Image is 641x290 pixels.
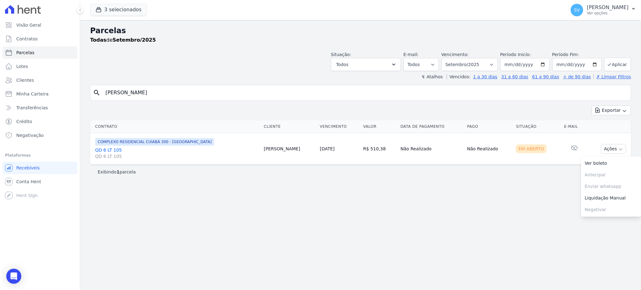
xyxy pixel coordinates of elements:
[317,120,361,133] th: Vencimento
[3,46,77,59] a: Parcelas
[261,120,317,133] th: Cliente
[361,120,398,133] th: Valor
[102,86,628,99] input: Buscar por nome do lote ou do cliente
[16,77,34,83] span: Clientes
[593,74,631,79] a: ✗ Limpar Filtros
[98,169,136,175] p: Exibindo parcela
[3,175,77,188] a: Conta Hent
[566,1,641,19] button: SV [PERSON_NAME] Ver opções
[516,144,546,153] div: Em Aberto
[16,22,41,28] span: Visão Geral
[513,120,562,133] th: Situação
[398,133,464,165] td: Não Realizado
[5,152,75,159] div: Plataformas
[90,36,156,44] p: de
[581,158,641,169] a: Ver boleto
[16,132,44,138] span: Negativação
[587,4,628,11] p: [PERSON_NAME]
[16,105,48,111] span: Transferências
[320,146,335,151] a: [DATE]
[95,153,259,159] span: QD 6 LT 105
[473,74,497,79] a: 1 a 30 dias
[16,118,32,125] span: Crédito
[3,33,77,45] a: Contratos
[261,133,317,165] td: [PERSON_NAME]
[3,115,77,128] a: Crédito
[90,120,261,133] th: Contrato
[16,63,28,70] span: Lotes
[90,4,147,16] button: 3 selecionados
[3,101,77,114] a: Transferências
[501,74,528,79] a: 31 a 60 dias
[16,36,38,42] span: Contratos
[6,269,21,284] div: Open Intercom Messenger
[3,19,77,31] a: Visão Geral
[116,169,120,174] b: 1
[441,52,469,57] label: Vencimento:
[552,51,602,58] label: Período Fim:
[16,165,40,171] span: Recebíveis
[113,37,156,43] strong: Setembro/2025
[532,74,559,79] a: 61 a 90 dias
[398,120,464,133] th: Data de Pagamento
[3,162,77,174] a: Recebíveis
[403,52,419,57] label: E-mail:
[90,37,106,43] strong: Todas
[3,129,77,142] a: Negativação
[93,89,100,96] i: search
[563,74,591,79] a: + de 90 dias
[3,60,77,73] a: Lotes
[464,133,513,165] td: Não Realizado
[16,91,49,97] span: Minha Carteira
[95,147,259,159] a: QD 6 LT 105QD 6 LT 105
[421,74,443,79] label: ↯ Atalhos
[447,74,470,79] label: Vencidos:
[3,74,77,86] a: Clientes
[574,8,580,12] span: SV
[601,144,626,154] button: Ações
[95,138,214,146] span: COMPLEXO RESIDENCIAL CUIABÁ 300 - [GEOGRAPHIC_DATA]
[361,133,398,165] td: R$ 510,38
[562,120,587,133] th: E-mail
[16,49,34,56] span: Parcelas
[500,52,531,57] label: Período Inicío:
[16,179,41,185] span: Conta Hent
[464,120,513,133] th: Pago
[331,52,351,57] label: Situação:
[90,25,631,36] h2: Parcelas
[604,58,631,71] button: Aplicar
[3,88,77,100] a: Minha Carteira
[587,11,628,16] p: Ver opções
[336,61,348,68] span: Todos
[592,106,631,115] button: Exportar
[331,58,401,71] button: Todos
